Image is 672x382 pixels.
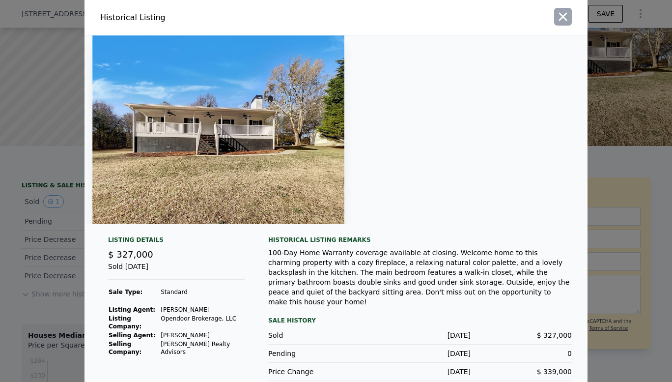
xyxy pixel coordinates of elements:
[92,35,344,224] img: Property Img
[268,330,369,340] div: Sold
[108,249,153,260] span: $ 327,000
[160,331,245,340] td: [PERSON_NAME]
[268,315,572,326] div: Sale History
[108,262,245,280] div: Sold [DATE]
[109,289,142,295] strong: Sale Type:
[537,368,572,376] span: $ 339,000
[268,349,369,358] div: Pending
[160,305,245,314] td: [PERSON_NAME]
[268,248,572,307] div: 100-Day Home Warranty coverage available at closing. Welcome home to this charming property with ...
[109,306,155,313] strong: Listing Agent:
[109,341,141,355] strong: Selling Company:
[268,236,572,244] div: Historical Listing remarks
[537,331,572,339] span: $ 327,000
[268,367,369,377] div: Price Change
[108,236,245,248] div: Listing Details
[109,332,156,339] strong: Selling Agent:
[160,340,245,356] td: [PERSON_NAME] Realty Advisors
[100,12,332,24] div: Historical Listing
[369,349,471,358] div: [DATE]
[160,288,245,296] td: Standard
[369,330,471,340] div: [DATE]
[160,314,245,331] td: Opendoor Brokerage, LLC
[471,349,572,358] div: 0
[109,315,141,330] strong: Listing Company:
[369,367,471,377] div: [DATE]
